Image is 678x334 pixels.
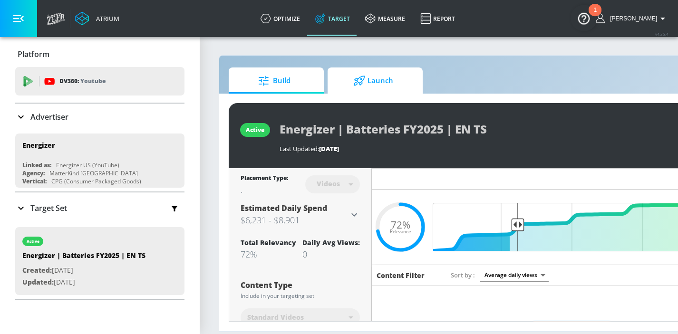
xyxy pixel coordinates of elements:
div: EnergizerLinked as:Energizer US (YouTube)Agency:MatterKind [GEOGRAPHIC_DATA]Vertical:CPG (Consume... [15,134,184,188]
p: Advertiser [30,112,68,122]
a: Target [308,1,358,36]
div: active [27,239,39,244]
p: Platform [18,49,49,59]
div: Energizer [22,141,55,150]
div: Estimated Daily Spend$6,231 - $8,901 [241,203,360,227]
div: Total Relevancy [241,238,296,247]
div: Daily Avg Views: [302,238,360,247]
div: Vertical: [22,177,47,185]
div: 1 [593,10,597,22]
div: activeEnergizer | Batteries FY2025 | EN TSCreated:[DATE]Updated:[DATE] [15,227,184,295]
span: Launch [337,69,409,92]
div: Target Set [15,192,184,224]
div: DV360: Youtube [15,67,184,95]
div: CPG (Consumer Packaged Goods) [51,177,141,185]
div: Energizer US (YouTube) [56,161,119,169]
span: Updated: [22,277,54,286]
div: Include in your targeting set [241,293,360,299]
a: Report [413,1,463,36]
span: Sort by [451,271,475,279]
p: Youtube [80,76,106,86]
p: DV360: [59,76,106,86]
a: optimize [253,1,308,36]
div: 72% [241,248,296,260]
span: Standard Videos [247,313,304,322]
span: Relevance [390,229,411,234]
div: Energizer | Batteries FY2025 | EN TS [22,251,145,265]
div: Content Type [241,281,360,289]
span: Estimated Daily Spend [241,203,327,213]
div: Atrium [92,14,119,23]
span: [DATE] [319,144,339,153]
div: 0 [302,248,360,260]
span: v 4.25.4 [655,31,668,37]
h6: Content Filter [377,271,425,280]
div: Linked as: [22,161,51,169]
button: [PERSON_NAME] [596,13,668,24]
span: Build [238,69,310,92]
span: Created: [22,266,52,275]
span: 72% [391,219,410,229]
div: Advertiser [15,104,184,130]
div: Placement Type: [241,174,288,184]
div: Platform [15,41,184,67]
button: Open Resource Center, 1 new notification [571,5,597,31]
span: login as: Heather.Aleksis@zefr.com [606,15,657,22]
div: active [246,126,264,134]
p: Target Set [30,203,67,213]
a: measure [358,1,413,36]
div: MatterKind [GEOGRAPHIC_DATA] [49,169,138,177]
a: Atrium [75,11,119,26]
p: [DATE] [22,277,145,288]
div: Agency: [22,169,45,177]
div: Videos [312,180,345,188]
h3: $6,231 - $8,901 [241,213,349,227]
p: [DATE] [22,265,145,277]
div: Average daily views [480,268,549,281]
